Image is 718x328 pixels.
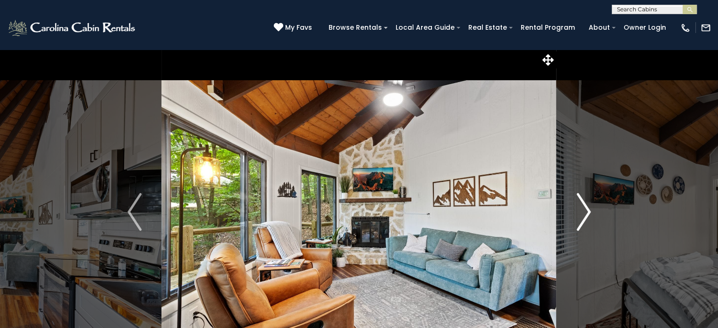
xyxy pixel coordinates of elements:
[324,20,387,35] a: Browse Rentals
[391,20,459,35] a: Local Area Guide
[464,20,512,35] a: Real Estate
[701,23,711,33] img: mail-regular-white.png
[127,193,142,231] img: arrow
[285,23,312,33] span: My Favs
[584,20,615,35] a: About
[274,23,314,33] a: My Favs
[619,20,671,35] a: Owner Login
[576,193,591,231] img: arrow
[516,20,580,35] a: Rental Program
[680,23,691,33] img: phone-regular-white.png
[7,18,138,37] img: White-1-2.png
